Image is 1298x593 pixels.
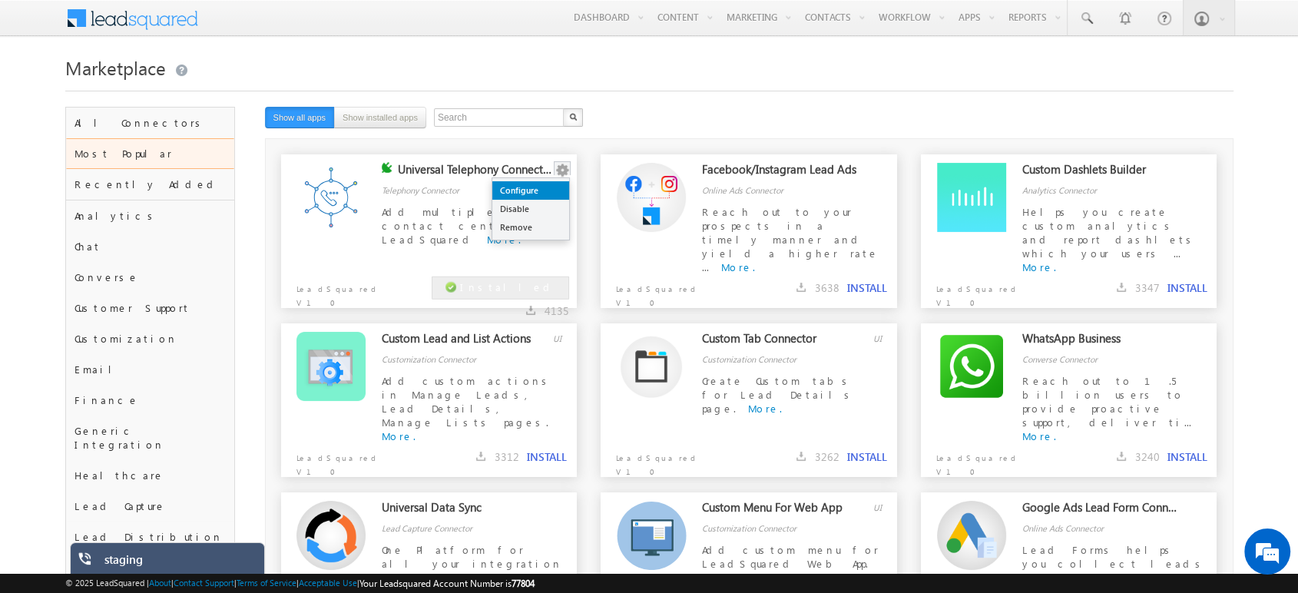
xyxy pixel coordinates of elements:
[66,522,234,552] div: Lead Distribution
[796,452,806,461] img: downloads
[702,500,857,522] div: Custom Menu For Web App
[702,571,736,584] a: More.
[616,501,686,570] img: Alternate Logo
[66,200,234,231] div: Analytics
[487,233,521,246] a: More.
[1135,449,1160,464] span: 3240
[66,416,234,460] div: Generic Integration
[281,274,400,310] p: LeadSquared V1.0
[66,231,234,262] div: Chat
[66,552,234,583] div: Marketing
[937,163,1006,232] img: Alternate Logo
[492,200,569,218] a: Disable
[1167,281,1207,295] button: INSTALL
[1022,331,1177,353] div: WhatsApp Business
[815,449,839,464] span: 3262
[149,578,171,588] a: About
[104,552,253,574] div: staging
[66,293,234,323] div: Customer Support
[460,280,555,293] span: Installed
[237,578,296,588] a: Terms of Service
[382,500,537,522] div: Universal Data Sync
[265,107,335,128] button: Show all apps
[382,429,416,442] a: More.
[66,385,234,416] div: Finance
[702,331,857,353] div: Custom Tab Connector
[1022,205,1197,260] span: Helps you create custom analytics and report dashlets which your users ...
[66,460,234,491] div: Healthcare
[492,218,569,237] a: Remove
[569,113,577,121] img: Search
[1022,374,1191,429] span: Reach out to 1.5 billion users to provide proactive support, deliver ti...
[66,323,234,354] div: Customization
[617,163,686,232] img: Alternate Logo
[702,374,855,415] span: Create Custom tabs for Lead Details page.
[937,501,1006,570] img: Alternate Logo
[1117,283,1126,292] img: downloads
[748,402,782,415] a: More.
[66,108,234,138] div: All Connectors
[921,274,1040,310] p: LeadSquared V1.0
[382,543,562,584] span: One Platform for all your integration needs
[296,332,366,401] img: Alternate Logo
[359,578,535,589] span: Your Leadsquared Account Number is
[296,501,366,570] img: Alternate Logo
[527,450,567,464] button: INSTALL
[1022,429,1056,442] a: More.
[1022,260,1056,273] a: More.
[815,280,839,295] span: 3638
[66,138,234,169] div: Most Popular
[299,578,357,588] a: Acceptable Use
[1135,280,1160,295] span: 3347
[847,281,887,295] button: INSTALL
[921,443,1040,479] p: LeadSquared V1.0
[445,571,478,584] a: More.
[1117,452,1126,461] img: downloads
[66,262,234,293] div: Converse
[1022,500,1177,522] div: Google Ads Lead Form Connector
[382,374,552,429] span: Add custom actions in Manage Leads, Lead Details, Manage Lists pages.
[601,443,720,479] p: LeadSquared V1.0
[495,449,519,464] span: 3312
[1022,162,1177,184] div: Custom Dashlets Builder
[174,578,234,588] a: Contact Support
[66,491,234,522] div: Lead Capture
[65,576,535,591] span: © 2025 LeadSquared | | | | |
[512,578,535,589] span: 77804
[702,543,879,570] span: Add custom menu for LeadSquared Web App.
[702,205,879,273] span: Reach out to your prospects in a timely manner and yield a higher rate ...
[382,205,549,246] span: Add multiple contact centres to LeadSquared
[721,260,755,273] a: More.
[398,162,553,184] div: Universal Telephony Connector
[526,306,535,315] img: downloads
[937,332,1006,401] img: Alternate Logo
[66,169,234,200] div: Recently Added
[847,450,887,464] button: INSTALL
[382,331,537,353] div: Custom Lead and List Actions
[334,107,426,128] button: Show installed apps
[65,55,166,80] span: Marketplace
[296,163,366,232] img: Alternate Logo
[476,452,485,461] img: downloads
[702,162,857,184] div: Facebook/Instagram Lead Ads
[796,283,806,292] img: downloads
[382,162,392,173] img: checking status
[601,274,720,310] p: LeadSquared V1.0
[1167,450,1207,464] button: INSTALL
[281,443,400,479] p: LeadSquared V1.0
[492,181,569,200] a: Configure
[545,303,569,318] span: 4135
[621,336,682,398] img: Alternate Logo
[66,354,234,385] div: Email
